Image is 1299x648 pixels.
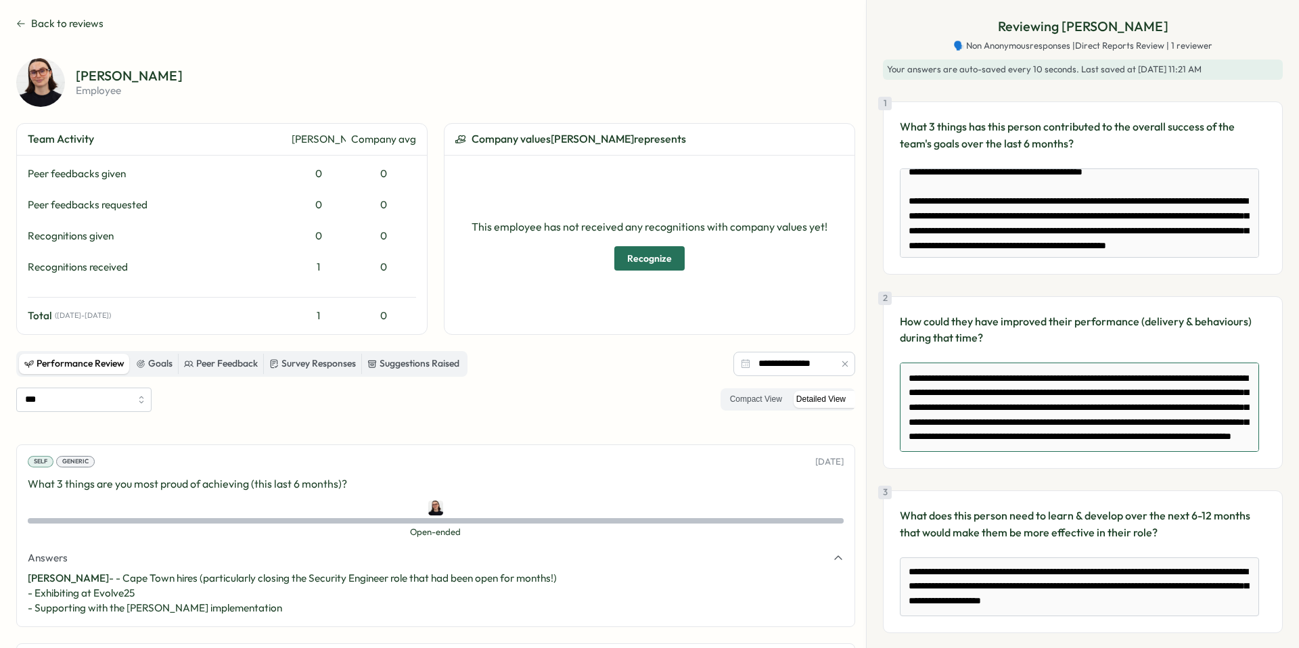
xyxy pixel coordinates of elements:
[28,526,844,538] span: Open-ended
[292,198,346,212] div: 0
[367,356,459,371] div: Suggestions Raised
[76,69,183,83] p: [PERSON_NAME]
[28,571,844,616] p: - - Cape Town hires (particularly closing the Security Engineer role that had been open for month...
[16,16,104,31] button: Back to reviews
[28,229,286,244] div: Recognitions given
[351,229,416,244] div: 0
[28,551,68,565] span: Answers
[900,313,1266,347] p: How could they have improved their performance (delivery & behaviours) during that time?
[28,551,844,565] button: Answers
[292,260,346,275] div: 1
[998,16,1168,37] p: Reviewing [PERSON_NAME]
[351,166,416,181] div: 0
[351,198,416,212] div: 0
[16,58,65,107] img: Sara Knott
[292,132,346,147] div: [PERSON_NAME]
[184,356,258,371] div: Peer Feedback
[883,60,1283,80] div: . Last saved at [DATE] 11:21 AM
[878,292,892,305] div: 2
[76,85,183,95] p: employee
[28,476,844,492] p: What 3 things are you most proud of achieving (this last 6 months)?
[28,198,286,212] div: Peer feedbacks requested
[351,308,416,323] div: 0
[472,131,686,147] span: Company values [PERSON_NAME] represents
[887,64,1076,74] span: Your answers are auto-saved every 10 seconds
[269,356,356,371] div: Survey Responses
[428,501,443,515] img: Sara Knott
[24,356,124,371] div: Performance Review
[790,391,852,408] label: Detailed View
[31,16,104,31] span: Back to reviews
[900,118,1266,152] p: What 3 things has this person contributed to the overall success of the team's goals over the las...
[351,260,416,275] div: 0
[28,260,286,275] div: Recognitions received
[28,166,286,181] div: Peer feedbacks given
[614,246,685,271] button: Recognize
[472,218,827,235] p: This employee has not received any recognitions with company values yet!
[900,507,1266,541] p: What does this person need to learn & develop over the next 6-12 months that would make them be m...
[292,166,346,181] div: 0
[627,247,672,270] span: Recognize
[28,572,109,584] span: [PERSON_NAME]
[28,456,53,468] div: Self
[292,229,346,244] div: 0
[56,456,95,468] div: Generic
[878,486,892,499] div: 3
[815,456,844,468] p: [DATE]
[723,391,789,408] label: Compact View
[28,308,52,323] span: Total
[136,356,173,371] div: Goals
[351,132,416,147] div: Company avg
[292,308,346,323] div: 1
[55,311,111,320] span: ( [DATE] - [DATE] )
[878,97,892,110] div: 1
[28,131,286,147] div: Team Activity
[953,40,1212,52] span: 🗣️ Non Anonymous responses | Direct Reports Review | 1 reviewer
